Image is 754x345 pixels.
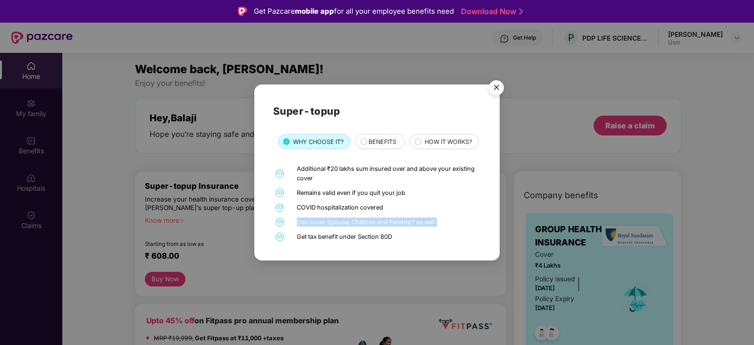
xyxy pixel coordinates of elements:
[297,232,478,241] div: Get tax benefit under Section 80D
[425,137,472,147] span: HOW IT WORKS?
[483,76,510,102] img: svg+xml;base64,PHN2ZyB4bWxucz0iaHR0cDovL3d3dy53My5vcmcvMjAwMC9zdmciIHdpZHRoPSI1NiIgaGVpZ2h0PSI1Ni...
[273,103,481,119] h2: Super-topup
[238,7,247,16] img: Logo
[295,7,334,16] strong: mobile app
[276,169,284,178] span: 01
[519,7,523,17] img: Stroke
[276,203,284,212] span: 03
[483,76,509,101] button: Close
[297,164,478,182] div: Additional ₹20 lakhs sum insured over and above your existing cover
[276,188,284,197] span: 02
[297,203,478,212] div: COVID hospitalization covered
[276,218,284,227] span: 04
[293,137,343,147] span: WHY CHOOSE IT?
[297,188,478,197] div: Remains valid even if you quit your job
[254,6,454,17] div: Get Pazcare for all your employee benefits need
[461,7,520,17] a: Download Now
[369,137,396,147] span: BENEFITS
[297,218,478,227] div: Can cover Spouse, Children and Parents* as well
[276,233,284,241] span: 05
